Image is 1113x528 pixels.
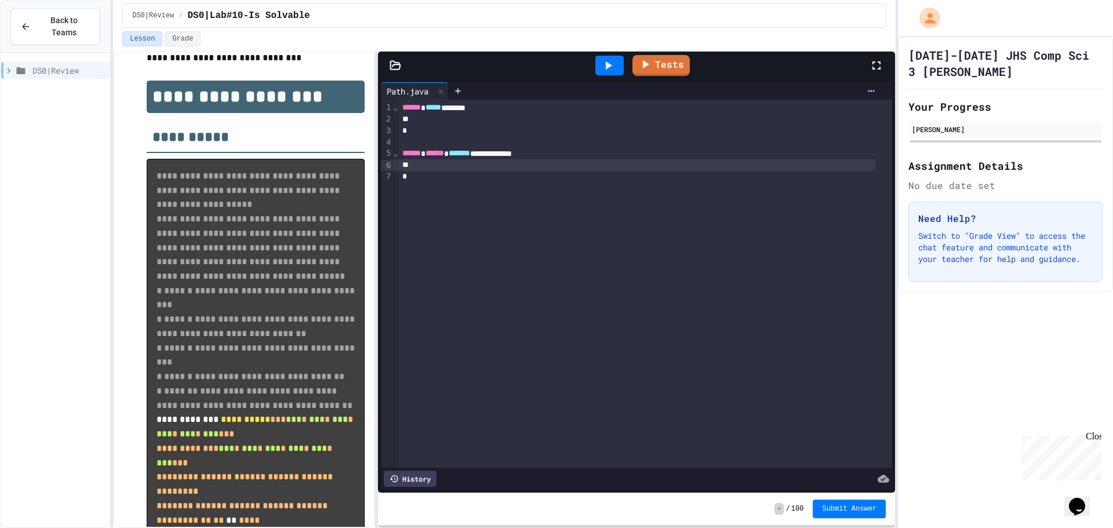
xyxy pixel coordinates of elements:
div: My Account [907,5,943,31]
div: [PERSON_NAME] [912,124,1099,134]
div: 1 [381,102,392,114]
span: / [786,504,790,514]
span: Fold line [392,148,398,158]
span: Back to Teams [38,14,90,39]
span: / [179,11,183,20]
span: - [774,503,783,515]
div: 6 [381,160,392,172]
h3: Need Help? [918,212,1093,225]
div: 3 [381,125,392,137]
div: No due date set [908,179,1103,192]
span: DS0|Review [132,11,174,20]
button: Lesson [122,31,162,46]
iframe: chat widget [1017,431,1101,480]
div: Chat with us now!Close [5,5,80,74]
span: Submit Answer [822,504,876,514]
button: Back to Teams [10,8,100,45]
h2: Assignment Details [908,158,1103,174]
div: Path.java [381,82,449,100]
span: DS0|Review [32,64,105,77]
p: Switch to "Grade View" to access the chat feature and communicate with your teacher for help and ... [918,230,1093,265]
div: 4 [381,137,392,148]
span: DS0|Lab#10-Is Solvable [187,9,310,23]
h1: [DATE]-[DATE] JHS Comp Sci 3 [PERSON_NAME] [908,47,1103,79]
div: 7 [381,171,392,183]
span: Fold line [392,103,398,112]
button: Submit Answer [813,500,886,518]
h2: Your Progress [908,99,1103,115]
div: 2 [381,114,392,125]
div: History [384,471,437,487]
div: Path.java [381,85,434,97]
span: 100 [791,504,804,514]
button: Grade [165,31,201,46]
a: Tests [632,55,690,76]
iframe: chat widget [1064,482,1101,516]
div: 5 [381,148,392,159]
